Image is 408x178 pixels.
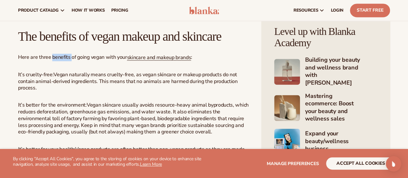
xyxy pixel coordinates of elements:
span: resources [294,8,318,13]
div: Open Intercom Messenger [386,156,401,172]
img: Shopify Image 4 [274,129,300,154]
span: Vegan naturally means cruelty-free, as vegan skincare or makeup products do not contain animal-de... [18,71,238,92]
span: Here are three benefits of going vegan with your [18,54,127,61]
h4: Building your beauty and wellness brand with [PERSON_NAME] [305,56,377,87]
a: Shopify Image 3 Mastering ecommerce: Boost your beauty and wellness sales [274,92,377,123]
h4: Mastering ecommerce: Boost your beauty and wellness sales [305,92,377,123]
span: It’s cruelty-free: [18,71,54,78]
span: pricing [111,8,128,13]
img: logo [189,6,219,14]
a: skincare and makeup brands [127,54,191,61]
button: accept all cookies [326,157,395,170]
span: Vegan skincare usually avoids resource-heavy animal byproducts, which reduces deforestation, gree... [18,101,249,135]
span: product catalog [18,8,59,13]
a: Start Free [350,4,390,17]
span: Manage preferences [267,161,319,167]
span: The benefits of vegan makeup and skincare [18,29,221,44]
p: By clicking "Accept All Cookies", you agree to the storing of cookies on your device to enhance s... [13,156,204,167]
h4: Level up with Blanka Academy [274,26,377,48]
a: Shopify Image 2 Building your beauty and wellness brand with [PERSON_NAME] [274,56,377,87]
span: How It Works [72,8,105,13]
span: : [191,54,192,61]
h4: Expand your beauty/wellness business [305,130,377,153]
span: It’s better for your health: [18,145,75,152]
span: It’s better for the environment: [18,101,87,109]
button: Manage preferences [267,157,319,170]
a: Learn More [140,161,162,167]
span: LOGIN [331,8,343,13]
img: Shopify Image 2 [274,59,300,85]
img: Shopify Image 3 [274,95,300,121]
span: Vegan products are often better than non-vegan products as they are made with naturally enhanced ... [18,145,249,173]
a: Shopify Image 4 Expand your beauty/wellness business [274,129,377,154]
